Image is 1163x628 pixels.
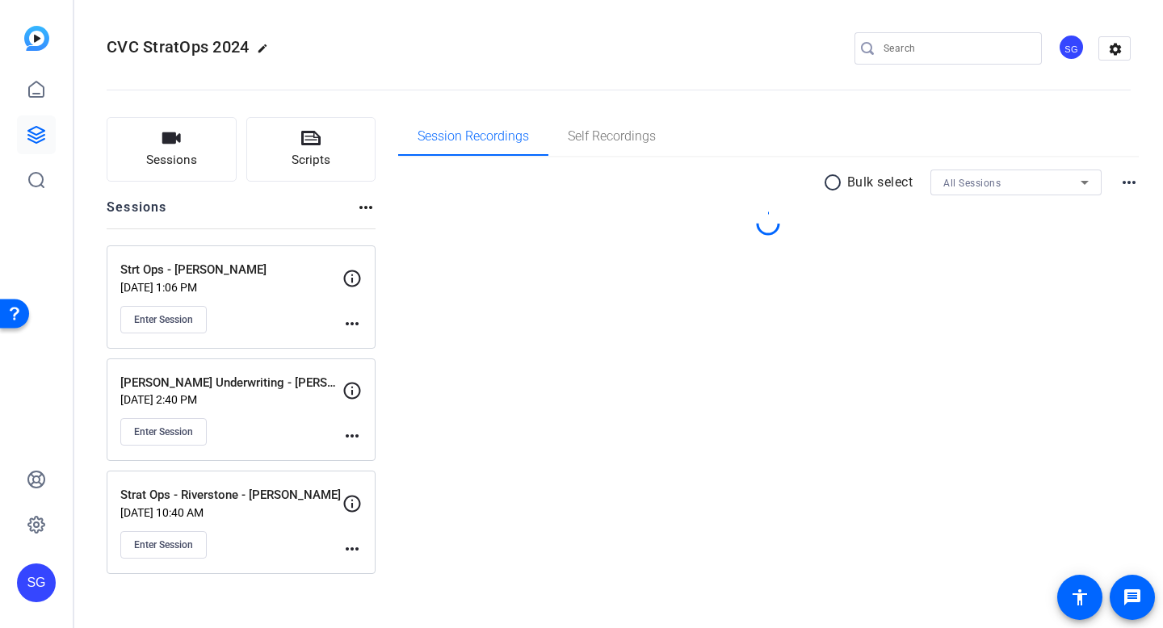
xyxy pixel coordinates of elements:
[146,151,197,170] span: Sessions
[120,418,207,446] button: Enter Session
[134,313,193,326] span: Enter Session
[120,306,207,333] button: Enter Session
[107,117,237,182] button: Sessions
[884,39,1029,58] input: Search
[1058,34,1086,62] ngx-avatar: Studio Giggle
[246,117,376,182] button: Scripts
[120,531,207,559] button: Enter Session
[1099,37,1132,61] mat-icon: settings
[342,539,362,559] mat-icon: more_horiz
[823,173,847,192] mat-icon: radio_button_unchecked
[17,563,56,602] div: SG
[847,173,913,192] p: Bulk select
[24,26,49,51] img: blue-gradient.svg
[1058,34,1085,61] div: SG
[134,425,193,438] span: Enter Session
[356,198,376,217] mat-icon: more_horiz
[120,506,342,519] p: [DATE] 10:40 AM
[120,261,342,279] p: Strt Ops - [PERSON_NAME]
[120,374,342,392] p: [PERSON_NAME] Underwriting - [PERSON_NAME]
[1119,173,1139,192] mat-icon: more_horiz
[257,43,276,62] mat-icon: edit
[120,486,342,504] p: Strat Ops - Riverstone - [PERSON_NAME]
[107,37,249,57] span: CVC StratOps 2024
[1123,588,1142,607] mat-icon: message
[134,538,193,551] span: Enter Session
[943,178,1001,189] span: All Sessions
[292,151,330,170] span: Scripts
[568,130,656,143] span: Self Recordings
[342,314,362,333] mat-icon: more_horiz
[107,198,167,228] h2: Sessions
[120,281,342,294] p: [DATE] 1:06 PM
[120,393,342,406] p: [DATE] 2:40 PM
[418,130,529,143] span: Session Recordings
[1070,588,1090,607] mat-icon: accessibility
[342,426,362,446] mat-icon: more_horiz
